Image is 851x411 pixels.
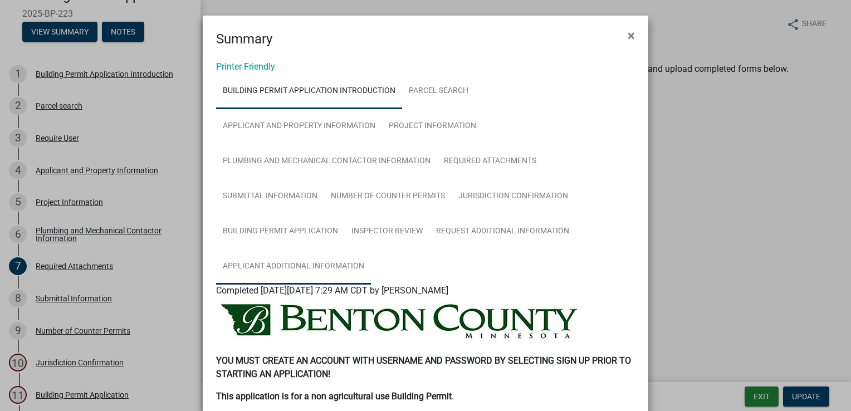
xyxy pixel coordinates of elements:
[216,249,371,285] a: Applicant Additional Information
[628,28,635,43] span: ×
[452,179,575,214] a: Jurisdiction Confirmation
[429,214,576,249] a: Request Additional Information
[216,391,452,402] strong: This application is for a non agricultural use Building Permit
[619,20,644,51] button: Close
[402,74,475,109] a: Parcel search
[216,355,631,379] strong: YOU MUST CREATE AN ACCOUNT WITH USERNAME AND PASSWORD BY SELECTING SIGN UP PRIOR TO STARTING AN A...
[216,297,583,345] img: BENTON_HEADER_184150ff-1924-48f9-adeb-d4c31246c7fa.jpeg
[382,109,483,144] a: Project Information
[216,144,437,179] a: Plumbing and Mechanical Contactor Information
[216,109,382,144] a: Applicant and Property Information
[216,214,345,249] a: Building Permit Application
[216,285,448,296] span: Completed [DATE][DATE] 7:29 AM CDT by [PERSON_NAME]
[216,74,402,109] a: Building Permit Application Introduction
[345,214,429,249] a: Inspector Review
[216,61,275,72] a: Printer Friendly
[324,179,452,214] a: Number of Counter Permits
[216,179,324,214] a: Submittal Information
[437,144,543,179] a: Required Attachments
[216,390,635,403] p: .
[216,29,272,49] h4: Summary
